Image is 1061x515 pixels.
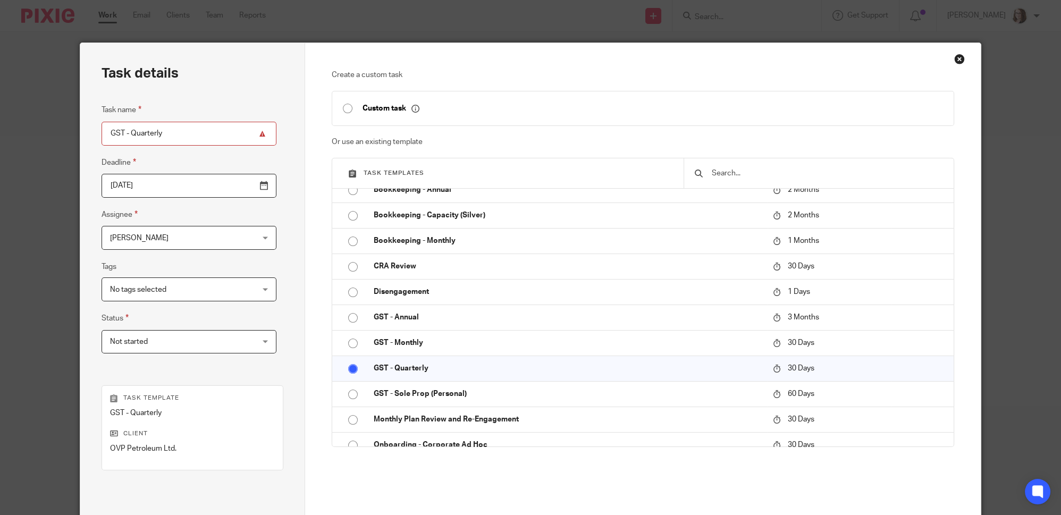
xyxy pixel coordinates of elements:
span: 2 Months [788,212,819,219]
span: [PERSON_NAME] [110,234,169,242]
p: Disengagement [374,286,762,297]
span: 30 Days [788,263,814,270]
span: 2 Months [788,186,819,193]
span: 1 Months [788,237,819,244]
span: 30 Days [788,365,814,372]
span: 1 Days [788,288,810,296]
h2: Task details [102,64,179,82]
p: GST - Quarterly [110,408,275,418]
p: Bookkeeping - Monthly [374,235,762,246]
p: Bookkeeping - Capacity (Silver) [374,210,762,221]
label: Status [102,312,129,324]
p: Task template [110,394,275,402]
p: Or use an existing template [332,137,954,147]
label: Task name [102,104,141,116]
p: GST - Sole Prop (Personal) [374,389,762,399]
p: GST - Monthly [374,337,762,348]
p: Create a custom task [332,70,954,80]
input: Search... [711,167,943,179]
span: Not started [110,338,148,345]
span: No tags selected [110,286,166,293]
span: 30 Days [788,441,814,449]
span: 30 Days [788,339,814,347]
p: Bookkeeping - Annual [374,184,762,195]
label: Tags [102,261,116,272]
p: OVP Petroleum Ltd. [110,443,275,454]
span: 30 Days [788,416,814,423]
label: Deadline [102,156,136,168]
p: Onboarding - Corporate Ad Hoc [374,440,762,450]
input: Task name [102,122,276,146]
p: GST - Annual [374,312,762,323]
span: Task templates [364,170,424,176]
p: GST - Quarterly [374,363,762,374]
div: Close this dialog window [954,54,965,64]
span: 3 Months [788,314,819,321]
p: Client [110,429,275,438]
span: 60 Days [788,390,814,398]
input: Pick a date [102,174,276,198]
p: Custom task [363,104,419,113]
p: Monthly Plan Review and Re-Engagement [374,414,762,425]
label: Assignee [102,208,138,221]
p: CRA Review [374,261,762,272]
